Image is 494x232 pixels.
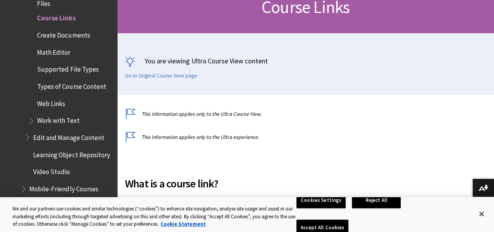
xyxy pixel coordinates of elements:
span: Edit and Manage Content [33,131,104,142]
button: Reject All [352,192,401,209]
span: Course Links [37,12,75,22]
span: Types of Course Content [37,80,106,90]
span: Work with Text [37,114,79,125]
p: You are viewing Ultra Course View content [125,56,486,66]
p: This information applies only to the Ultra experience. [125,133,371,141]
span: Web Links [37,97,65,108]
div: We and our partners use cookies and similar technologies (“cookies”) to enhance site navigation, ... [12,205,296,228]
span: What is a course link? [125,175,371,192]
span: Create Documents [37,29,90,39]
p: This information applies only to the Ultra Course View. [125,110,371,118]
span: Supported File Types [37,63,98,74]
span: Mobile-Friendly Courses [29,182,98,193]
button: Cookies Settings [296,192,346,209]
span: Math Editor [37,46,70,56]
a: Go to Original Course View page. [125,72,198,79]
span: Learning Object Repository [33,148,110,159]
a: More information about your privacy, opens in a new tab [161,221,206,227]
button: Close [473,205,490,223]
span: Video Studio [33,165,70,176]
